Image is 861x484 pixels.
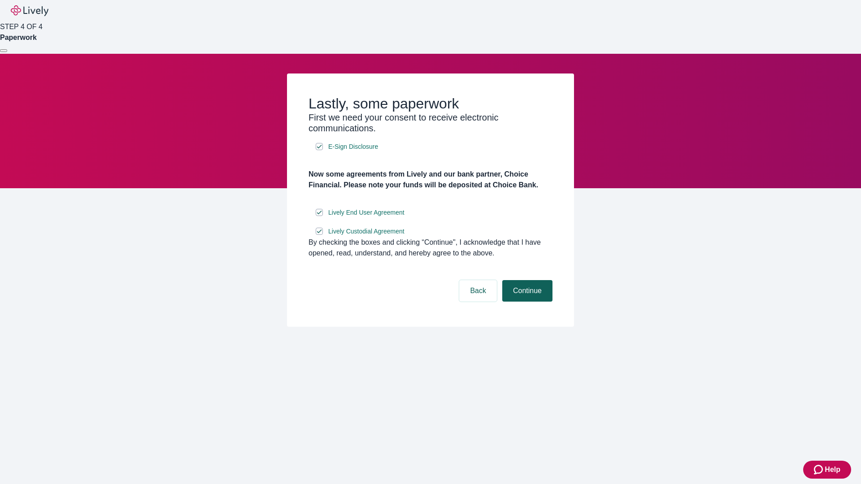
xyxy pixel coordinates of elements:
span: E-Sign Disclosure [328,142,378,151]
a: e-sign disclosure document [326,226,406,237]
span: Lively End User Agreement [328,208,404,217]
button: Back [459,280,497,302]
span: Help [825,464,840,475]
h2: Lastly, some paperwork [309,95,552,112]
a: e-sign disclosure document [326,207,406,218]
svg: Zendesk support icon [814,464,825,475]
h3: First we need your consent to receive electronic communications. [309,112,552,134]
button: Zendesk support iconHelp [803,461,851,479]
h4: Now some agreements from Lively and our bank partner, Choice Financial. Please note your funds wi... [309,169,552,190]
span: Lively Custodial Agreement [328,227,404,236]
button: Continue [502,280,552,302]
img: Lively [11,5,48,16]
a: e-sign disclosure document [326,141,380,152]
div: By checking the boxes and clicking “Continue", I acknowledge that I have opened, read, understand... [309,237,552,259]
